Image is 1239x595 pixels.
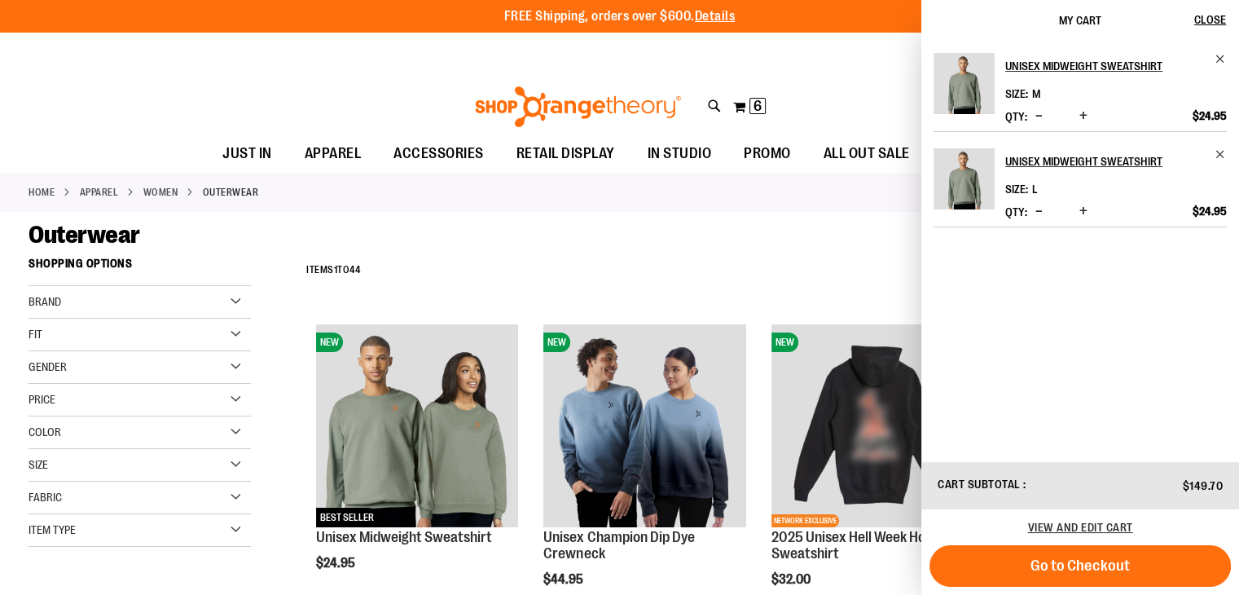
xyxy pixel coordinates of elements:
label: Qty [1005,110,1027,123]
a: Unisex Champion Dip Dye CrewneckNEW [543,324,746,530]
li: Product [934,131,1227,227]
span: RETAIL DISPLAY [516,135,615,172]
a: Remove item [1215,148,1227,161]
span: $32.00 [771,572,813,587]
button: Increase product quantity [1075,108,1092,125]
span: 6 [754,98,762,114]
a: Unisex Midweight Sweatshirt [934,53,995,125]
h2: Items to [306,258,360,283]
span: Gender [29,360,67,373]
span: Close [1194,13,1226,26]
a: Unisex Midweight Sweatshirt [934,148,995,220]
a: Unisex Champion Dip Dye Crewneck [543,529,694,562]
span: Go to Checkout [1030,557,1130,575]
img: 2025 Hell Week Hooded Sweatshirt [771,324,974,527]
strong: Outerwear [203,185,259,200]
a: Unisex Midweight SweatshirtNEWBEST SELLER [316,324,519,530]
span: PROMO [744,135,791,172]
a: View and edit cart [1028,521,1133,534]
button: Increase product quantity [1075,204,1092,220]
span: ALL OUT SALE [824,135,910,172]
span: 44 [349,264,360,275]
span: Item Type [29,523,76,536]
span: IN STUDIO [648,135,712,172]
span: Color [29,425,61,439]
span: My Cart [1059,14,1101,27]
span: M [1032,87,1040,100]
a: Remove item [1215,53,1227,65]
img: Unisex Midweight Sweatshirt [934,53,995,114]
span: $149.70 [1183,479,1224,492]
button: Decrease product quantity [1031,108,1047,125]
button: Decrease product quantity [1031,204,1047,220]
span: Size [29,458,48,471]
a: APPAREL [80,185,119,200]
a: WOMEN [143,185,178,200]
span: 1 [334,264,338,275]
span: Cart Subtotal [938,478,1021,491]
span: JUST IN [222,135,272,172]
a: Unisex Midweight Sweatshirt [316,529,492,545]
span: Brand [29,295,61,308]
p: FREE Shipping, orders over $600. [504,7,736,26]
img: Unisex Midweight Sweatshirt [934,148,995,209]
h2: Unisex Midweight Sweatshirt [1005,53,1205,79]
a: Unisex Midweight Sweatshirt [1005,53,1227,79]
span: NEW [543,333,570,352]
li: Product [934,53,1227,131]
span: Outerwear [29,221,140,249]
span: NEW [771,333,798,352]
span: Fit [29,328,42,341]
img: Unisex Champion Dip Dye Crewneck [543,324,746,527]
a: 2025 Unisex Hell Week Hooded Sweatshirt [771,529,955,562]
span: Price [29,393,55,406]
a: 2025 Hell Week Hooded SweatshirtNEWNETWORK EXCLUSIVE [771,324,974,530]
span: $24.95 [1193,108,1227,123]
span: $24.95 [1193,204,1227,218]
span: NEW [316,333,343,352]
h2: Unisex Midweight Sweatshirt [1005,148,1205,174]
span: Fabric [29,491,62,504]
label: Qty [1005,205,1027,218]
img: Unisex Midweight Sweatshirt [316,324,519,527]
span: APPAREL [305,135,362,172]
dt: Size [1005,87,1028,100]
span: L [1032,183,1038,196]
span: NETWORK EXCLUSIVE [771,514,839,527]
a: Unisex Midweight Sweatshirt [1005,148,1227,174]
button: Go to Checkout [929,545,1231,587]
strong: Shopping Options [29,249,251,286]
dt: Size [1005,183,1028,196]
span: $24.95 [316,556,358,571]
img: Shop Orangetheory [472,86,683,127]
span: BEST SELLER [316,508,378,527]
span: ACCESSORIES [393,135,484,172]
a: Home [29,185,55,200]
span: $44.95 [543,572,586,587]
a: Details [695,9,736,24]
